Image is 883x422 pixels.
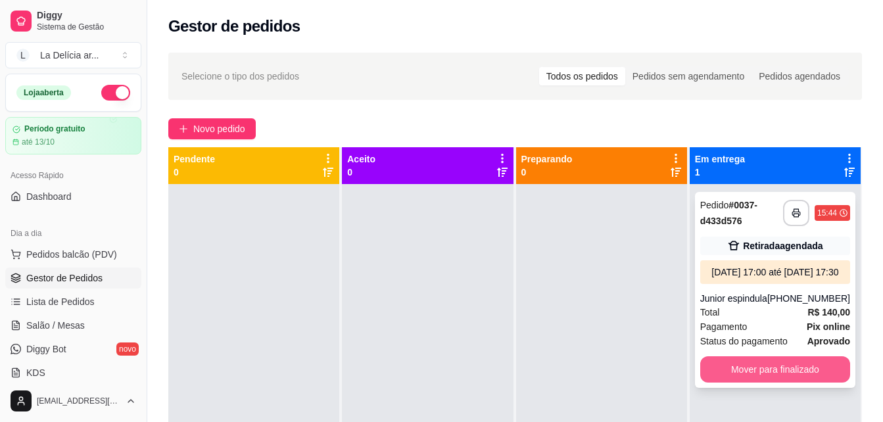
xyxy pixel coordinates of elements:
[26,271,103,285] span: Gestor de Pedidos
[700,356,850,383] button: Mover para finalizado
[26,342,66,356] span: Diggy Bot
[817,208,837,218] div: 15:44
[695,166,745,179] p: 1
[101,85,130,101] button: Alterar Status
[5,223,141,244] div: Dia a dia
[5,5,141,37] a: DiggySistema de Gestão
[700,334,788,348] span: Status do pagamento
[5,291,141,312] a: Lista de Pedidos
[807,307,850,317] strong: R$ 140,00
[174,166,215,179] p: 0
[5,385,141,417] button: [EMAIL_ADDRESS][DOMAIN_NAME]
[539,67,625,85] div: Todos os pedidos
[174,152,215,166] p: Pendente
[37,22,136,32] span: Sistema de Gestão
[5,244,141,265] button: Pedidos balcão (PDV)
[26,248,117,261] span: Pedidos balcão (PDV)
[347,166,375,179] p: 0
[700,200,729,210] span: Pedido
[5,42,141,68] button: Select a team
[168,118,256,139] button: Novo pedido
[168,16,300,37] h2: Gestor de pedidos
[347,152,375,166] p: Aceito
[5,165,141,186] div: Acesso Rápido
[700,292,767,305] div: Junior espindula
[743,239,823,252] div: Retirada agendada
[24,124,85,134] article: Período gratuito
[521,166,573,179] p: 0
[752,67,847,85] div: Pedidos agendados
[179,124,188,133] span: plus
[5,315,141,336] a: Salão / Mesas
[521,152,573,166] p: Preparando
[625,67,752,85] div: Pedidos sem agendamento
[37,10,136,22] span: Diggy
[695,152,745,166] p: Em entrega
[40,49,99,62] div: La Delícia ar ...
[705,266,845,279] div: [DATE] 17:00 até [DATE] 17:30
[700,200,757,226] strong: # 0037-d433d576
[5,268,141,289] a: Gestor de Pedidos
[767,292,850,305] div: [PHONE_NUMBER]
[181,69,299,83] span: Selecione o tipo dos pedidos
[37,396,120,406] span: [EMAIL_ADDRESS][DOMAIN_NAME]
[5,117,141,154] a: Período gratuitoaté 13/10
[26,319,85,332] span: Salão / Mesas
[26,295,95,308] span: Lista de Pedidos
[193,122,245,136] span: Novo pedido
[16,85,71,100] div: Loja aberta
[807,336,850,346] strong: aprovado
[16,49,30,62] span: L
[700,319,748,334] span: Pagamento
[5,186,141,207] a: Dashboard
[22,137,55,147] article: até 13/10
[26,190,72,203] span: Dashboard
[5,362,141,383] a: KDS
[5,339,141,360] a: Diggy Botnovo
[26,366,45,379] span: KDS
[700,305,720,319] span: Total
[807,321,850,332] strong: Pix online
